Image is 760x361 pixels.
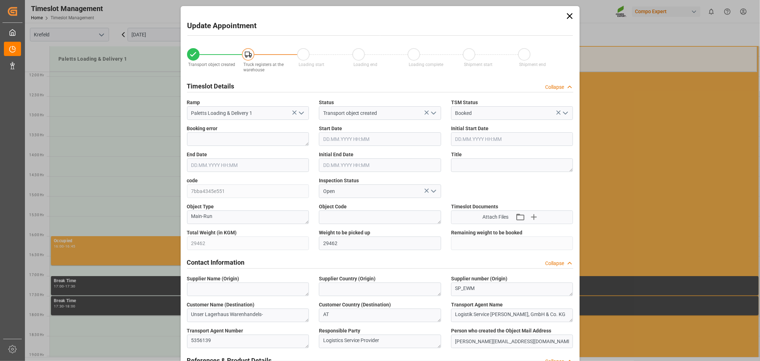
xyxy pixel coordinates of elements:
span: Start Date [319,125,342,132]
h2: Timeslot Details [187,81,234,91]
textarea: SP_EWM [451,283,573,296]
span: Weight to be picked up [319,229,370,237]
input: Type to search/select [187,106,309,120]
input: DD.MM.YYYY HH:MM [451,132,573,146]
button: open menu [296,108,306,119]
span: Ramp [187,99,200,106]
input: DD.MM.YYYY HH:MM [319,132,441,146]
span: Inspection Status [319,177,359,184]
span: Shipment start [464,62,492,67]
span: Supplier Country (Origin) [319,275,376,283]
div: Collapse [546,83,564,91]
span: Loading complete [409,62,443,67]
span: Shipment end [519,62,546,67]
span: Object Type [187,203,214,210]
span: Object Code [319,203,347,210]
span: Loading start [299,62,324,67]
span: Supplier number (Origin) [451,275,507,283]
input: DD.MM.YYYY HH:MM [319,158,441,172]
span: TSM Status [451,99,478,106]
button: open menu [428,108,438,119]
span: Initial End Date [319,151,353,158]
span: Supplier Name (Origin) [187,275,239,283]
span: Responsible Party [319,327,360,335]
span: Transport object created [188,62,235,67]
button: open menu [428,186,438,197]
span: Remaining weight to be booked [451,229,522,237]
span: Timeslot Documents [451,203,498,210]
div: Collapse [546,260,564,267]
h2: Contact Information [187,258,245,267]
textarea: AT [319,309,441,322]
span: Customer Country (Destination) [319,301,391,309]
span: Truck registers at the warehouse [243,62,284,72]
span: Status [319,99,334,106]
textarea: 5356139 [187,335,309,348]
h2: Update Appointment [187,20,257,32]
span: Title [451,151,462,158]
textarea: Unser Lagerhaus Warenhandels- [187,309,309,322]
button: open menu [560,108,570,119]
span: End Date [187,151,207,158]
span: Initial Start Date [451,125,488,132]
textarea: Logistik Service [PERSON_NAME], GmbH & Co. KG [451,309,573,322]
span: Booking error [187,125,218,132]
span: code [187,177,198,184]
input: DD.MM.YYYY HH:MM [187,158,309,172]
span: Loading end [354,62,378,67]
span: Transport Agent Name [451,301,503,309]
span: Transport Agent Number [187,327,243,335]
span: Person who created the Object Mail Address [451,327,551,335]
span: Total Weight (in KGM) [187,229,237,237]
span: Customer Name (Destination) [187,301,255,309]
span: Attach Files [482,213,508,221]
textarea: Logistics Service Provider [319,335,441,348]
input: Type to search/select [319,106,441,120]
textarea: Main-Run [187,210,309,224]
